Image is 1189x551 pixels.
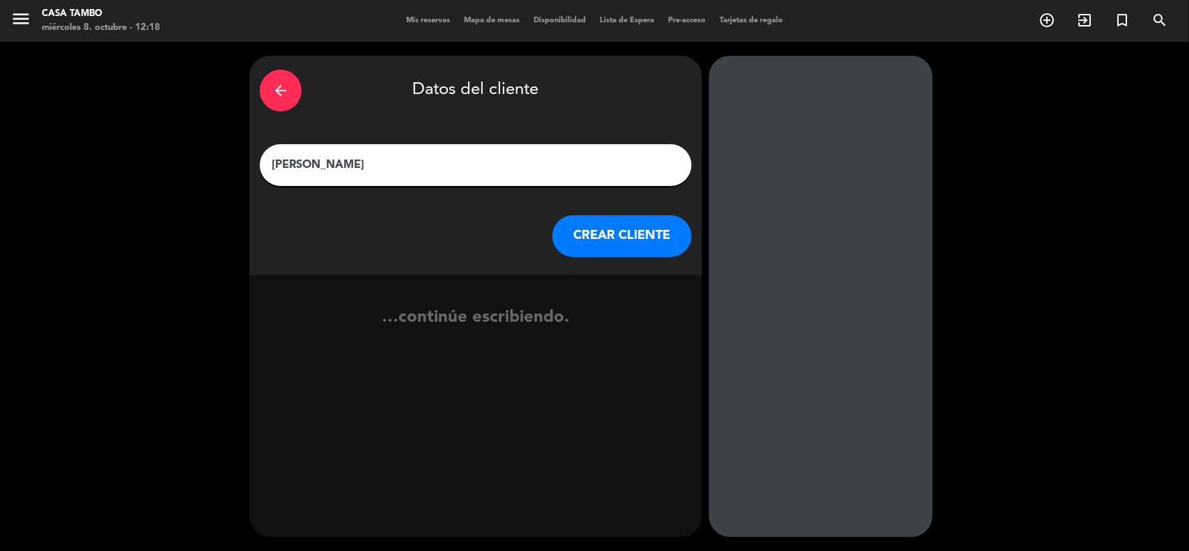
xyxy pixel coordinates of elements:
div: miércoles 8. octubre - 12:18 [42,21,160,35]
div: …continúe escribiendo. [249,304,702,357]
span: Pre-acceso [661,17,713,24]
div: Datos del cliente [260,66,692,115]
i: menu [10,8,31,29]
span: Tarjetas de regalo [713,17,790,24]
span: Lista de Espera [593,17,661,24]
span: Disponibilidad [527,17,593,24]
div: Casa Tambo [42,7,160,21]
i: arrow_back [272,82,289,99]
i: search [1151,12,1168,29]
span: Mapa de mesas [457,17,527,24]
i: exit_to_app [1076,12,1093,29]
i: add_circle_outline [1039,12,1055,29]
button: CREAR CLIENTE [552,215,692,257]
button: menu [10,8,31,34]
span: Mis reservas [399,17,457,24]
input: Escriba nombre, correo electrónico o número de teléfono... [270,155,681,175]
i: turned_in_not [1114,12,1130,29]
